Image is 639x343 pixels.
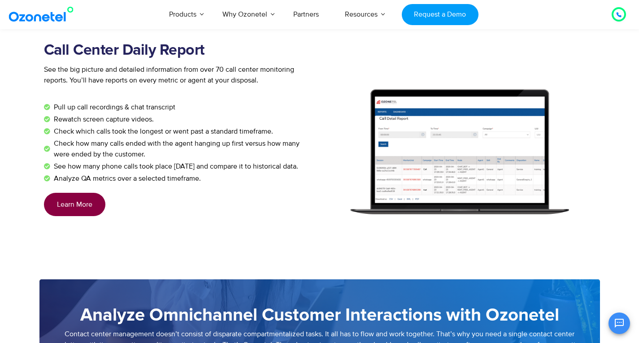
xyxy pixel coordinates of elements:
[402,4,478,25] a: Request a Demo
[44,65,294,85] span: See the big picture and detailed information from over 70 call center monitoring reports. You’ll ...
[52,126,273,137] span: Check which calls took the longest or went past a standard timeframe.
[44,43,204,58] b: Call Center Daily Report
[52,138,315,160] span: Check how many calls ended with the agent hanging up first versus how many were ended by the cust...
[52,102,175,113] span: Pull up call recordings & chat transcript
[57,201,92,208] span: Learn More
[609,313,630,334] button: Open chat
[57,302,582,329] h5: Analyze Omnichannel Customer Interactions with Ozonetel
[52,161,298,172] span: See how many phone calls took place [DATE] and compare it to historical data.
[52,114,154,125] span: Rewatch screen capture videos.
[52,173,201,184] span: Analyze QA metrics over a selected timeframe.
[44,193,105,216] a: Learn More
